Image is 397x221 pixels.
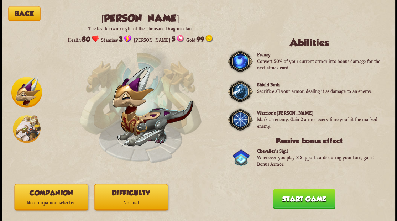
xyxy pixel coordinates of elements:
img: Stamina_Icon.png [124,35,131,42]
span: 99 [197,35,204,43]
div: Gold: [186,35,213,43]
p: Sacrifice all your armor, dealing it as damage to an enemy. [257,88,372,94]
button: CompanionNo companion selected [14,184,88,210]
p: No companion selected [15,198,88,207]
img: Dark_Frame.png [228,107,253,132]
div: Health: [68,35,99,43]
p: Mark an enemy. Gain 2 armor every time you hit the marked enemy. [257,116,386,129]
span: 5 [171,35,175,43]
img: Enchantment_Altar.png [79,43,202,166]
p: Whenever you play 3 Support cards during your turn, gain 1 Bonus Armor. [257,154,386,167]
h2: Abilities [232,37,386,48]
p: Normal [94,198,167,207]
h2: [PERSON_NAME] [67,12,214,24]
img: Dark_Frame.png [228,48,253,74]
button: DifficultyNormal [94,184,168,210]
p: Warrior's [PERSON_NAME] [257,110,386,116]
img: Heart.png [92,35,99,42]
span: 80 [82,35,90,43]
img: Chevalier_Dragon.png [113,67,192,147]
button: Back [8,6,41,21]
img: Barbarian_Dragon_Icon.png [13,115,41,143]
h3: Passive bonus effect [232,137,386,144]
p: Chevalier's Sigil [257,148,386,154]
img: ChevalierSigil.png [232,149,250,166]
div: Stamina: [101,35,131,43]
span: 3 [118,35,122,43]
img: Gold.png [205,35,213,42]
img: Dark_Frame.png [228,79,253,104]
div: [PERSON_NAME]: [134,35,184,43]
img: Chevalier_Dragon.png [112,67,193,148]
img: Chevalier_Dragon_Icon.png [11,77,42,107]
img: Mana_Points.png [177,35,184,42]
p: Convert 50% of your current armor into bonus damage for the next attack card. [257,58,386,70]
button: Start game [273,189,335,209]
p: Shield Bash [257,81,372,88]
p: Frenzy [257,51,386,58]
p: The last known knight of the Thousand Dragons clan. [67,25,214,32]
